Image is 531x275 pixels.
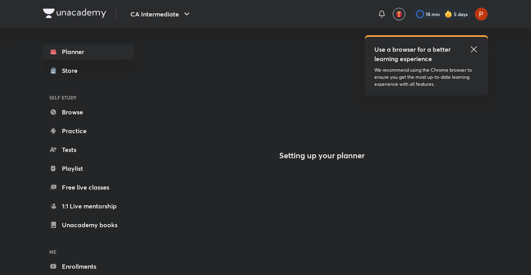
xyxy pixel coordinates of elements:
[374,67,479,88] p: We recommend using the Chrome browser to ensure you get the most up-to-date learning experience w...
[62,66,82,75] div: Store
[43,198,134,214] a: 1:1 Live mentorship
[43,104,134,120] a: Browse
[444,10,452,18] img: streak
[43,245,134,259] h6: ME
[396,11,403,18] img: avatar
[279,151,365,160] h4: Setting up your planner
[126,6,196,22] button: CA Intermediate
[374,45,452,63] h5: Use a browser for a better learning experience
[475,7,488,21] img: Palak
[43,161,134,176] a: Playlist
[43,123,134,139] a: Practice
[43,179,134,195] a: Free live classes
[43,9,106,20] a: Company Logo
[393,8,405,20] button: avatar
[43,44,134,60] a: Planner
[43,142,134,157] a: Tests
[43,217,134,233] a: Unacademy books
[43,9,106,18] img: Company Logo
[43,63,134,78] a: Store
[43,91,134,104] h6: SELF STUDY
[43,259,134,274] a: Enrollments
